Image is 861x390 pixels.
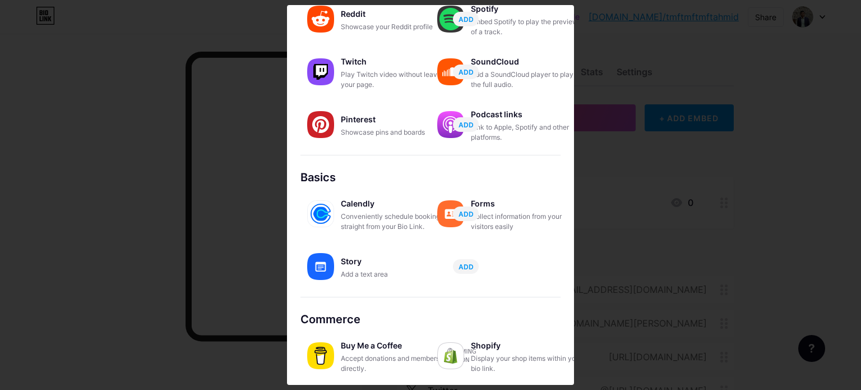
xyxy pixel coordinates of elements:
button: ADD [453,259,479,274]
img: calendly [307,200,334,227]
div: Add a text area [341,269,453,279]
div: Display your shop items within your bio link. [471,354,583,374]
button: ADD [453,207,479,221]
div: Play Twitch video without leaving your page. [341,70,453,90]
img: story [307,253,334,280]
div: Buy Me a Coffee [341,338,453,354]
div: Basics [300,169,561,186]
div: Conveniently schedule bookings straight from your Bio Link. [341,212,453,232]
span: ADD [459,262,474,272]
div: Add a SoundCloud player to play the full audio. [471,70,583,90]
div: Commerce [300,311,561,328]
img: twitch [307,58,334,85]
img: reddit [307,6,334,33]
button: ADD [453,12,479,26]
img: forms [437,200,464,227]
img: soundcloud [437,58,464,85]
div: SoundCloud [471,54,583,70]
button: ADD [453,65,479,79]
span: ADD [459,67,474,77]
div: Showcase your Reddit profile [341,22,453,32]
div: Spotify [471,1,583,17]
div: Twitch [341,54,453,70]
img: shopify [437,342,464,369]
div: Shopify [471,338,583,354]
img: pinterest [307,111,334,138]
div: Embed Spotify to play the preview of a track. [471,17,583,37]
div: Showcase pins and boards [341,127,453,137]
span: ADD [459,209,474,219]
div: Forms [471,196,583,212]
span: ADD [459,120,474,130]
div: Pinterest [341,112,453,127]
div: Story [341,254,453,269]
div: Podcast links [471,107,583,122]
div: Accept donations and memberships directly. [341,354,453,374]
img: podcastlinks [437,111,464,138]
div: Reddit [341,6,453,22]
div: Link to Apple, Spotify and other platforms. [471,122,583,143]
div: Calendly [341,196,453,212]
div: Collect information from your visitors easily [471,212,583,232]
span: ADD [459,15,474,24]
img: buymeacoffee [307,342,334,369]
button: ADD [453,117,479,132]
img: spotify [437,6,464,33]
